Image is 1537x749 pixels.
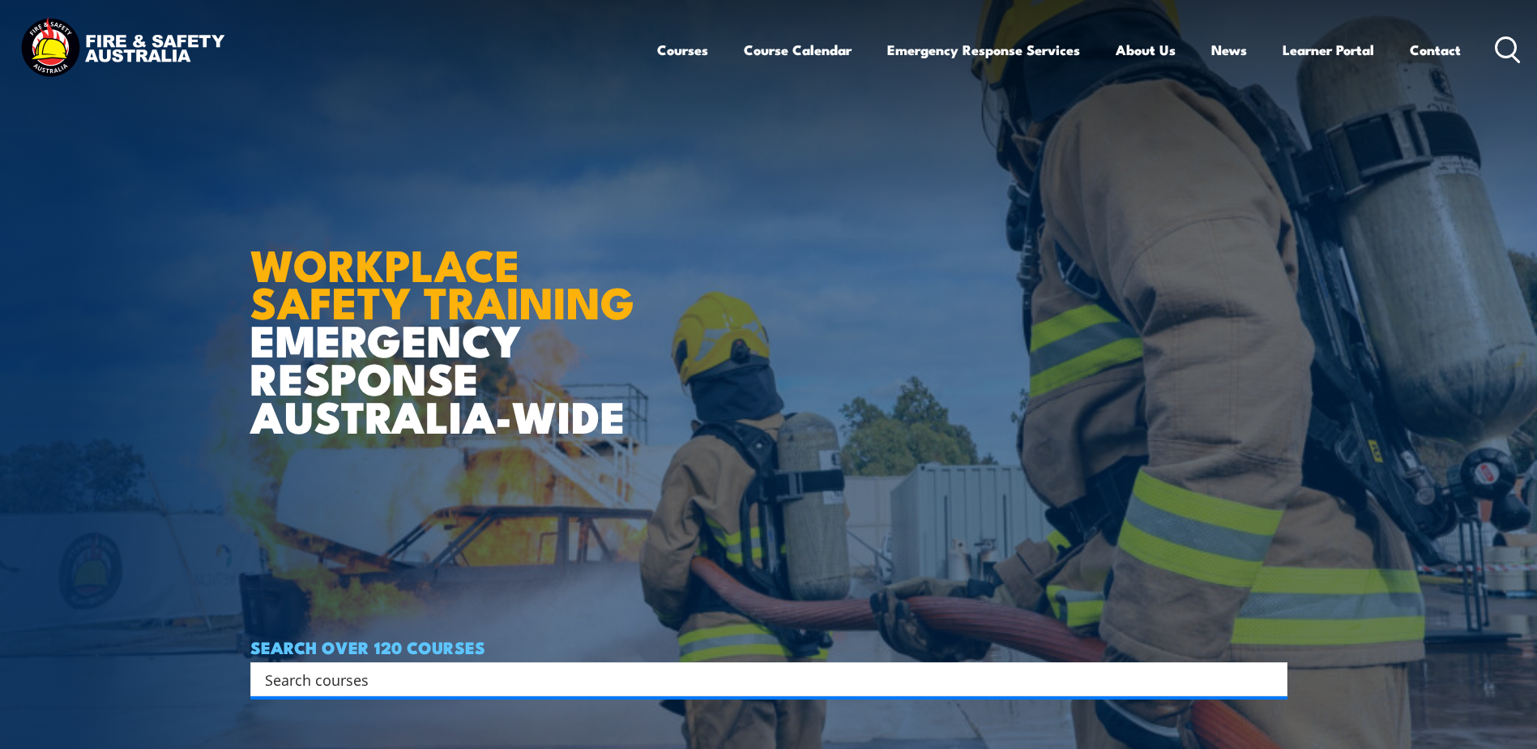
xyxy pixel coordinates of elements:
a: News [1211,28,1247,71]
h4: SEARCH OVER 120 COURSES [250,638,1287,656]
a: About Us [1116,28,1176,71]
input: Search input [265,667,1252,691]
a: Courses [657,28,708,71]
form: Search form [268,668,1255,691]
a: Emergency Response Services [887,28,1080,71]
a: Contact [1410,28,1461,71]
strong: WORKPLACE SAFETY TRAINING [250,229,634,335]
a: Course Calendar [744,28,852,71]
h1: EMERGENCY RESPONSE AUSTRALIA-WIDE [250,204,647,434]
a: Learner Portal [1283,28,1374,71]
button: Search magnifier button [1259,668,1282,691]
